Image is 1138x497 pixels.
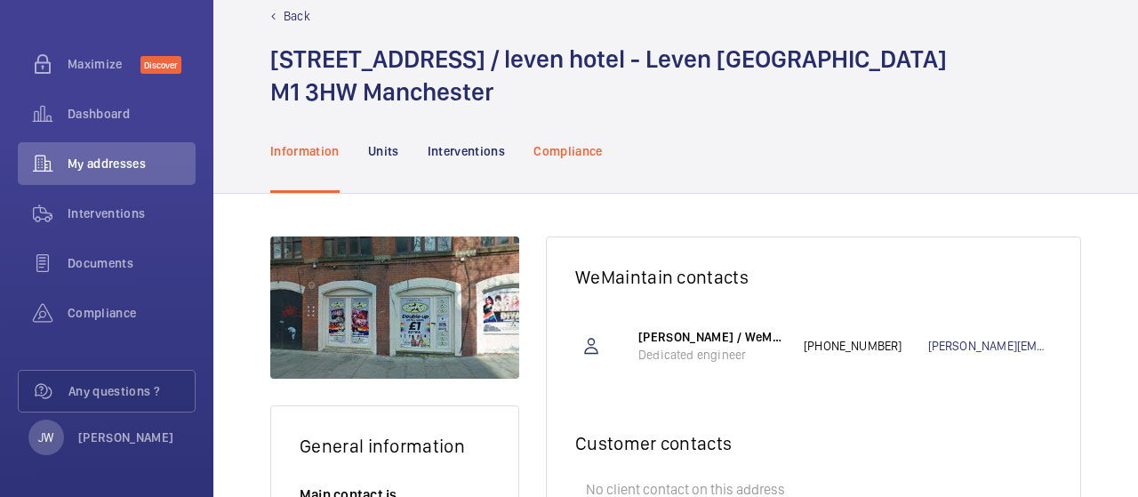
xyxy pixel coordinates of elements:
h1: [STREET_ADDRESS] / leven hotel - Leven [GEOGRAPHIC_DATA] M1 3HW Manchester [270,43,947,108]
span: Dashboard [68,105,196,123]
h2: General information [300,435,490,457]
h2: WeMaintain contacts [575,266,1052,288]
p: Compliance [533,142,603,160]
span: Interventions [68,204,196,222]
span: Documents [68,254,196,272]
p: Interventions [428,142,506,160]
p: JW [38,429,53,446]
span: Any questions ? [68,382,195,400]
p: Information [270,142,340,160]
span: Discover [140,56,181,74]
p: Dedicated engineer [638,346,786,364]
p: [PERSON_NAME] / WeMaintain [GEOGRAPHIC_DATA] [638,328,786,346]
span: Compliance [68,304,196,322]
p: [PHONE_NUMBER] [804,337,928,355]
span: Maximize [68,55,140,73]
p: Back [284,7,310,25]
h2: Customer contacts [575,432,1052,454]
p: Units [368,142,399,160]
a: [PERSON_NAME][EMAIL_ADDRESS][DOMAIN_NAME] [928,337,1053,355]
p: [PERSON_NAME] [78,429,174,446]
span: My addresses [68,155,196,172]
